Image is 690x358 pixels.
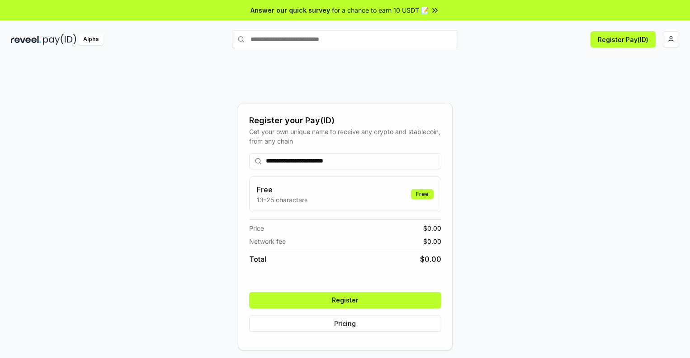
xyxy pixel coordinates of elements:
[250,5,330,15] span: Answer our quick survey
[249,316,441,332] button: Pricing
[249,127,441,146] div: Get your own unique name to receive any crypto and stablecoin, from any chain
[43,34,76,45] img: pay_id
[11,34,41,45] img: reveel_dark
[249,237,286,246] span: Network fee
[249,114,441,127] div: Register your Pay(ID)
[249,223,264,233] span: Price
[423,237,441,246] span: $ 0.00
[411,189,434,199] div: Free
[257,184,307,195] h3: Free
[423,223,441,233] span: $ 0.00
[420,254,441,265] span: $ 0.00
[332,5,429,15] span: for a chance to earn 10 USDT 📝
[257,195,307,205] p: 13-25 characters
[249,292,441,308] button: Register
[591,31,656,47] button: Register Pay(ID)
[249,254,266,265] span: Total
[78,34,104,45] div: Alpha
